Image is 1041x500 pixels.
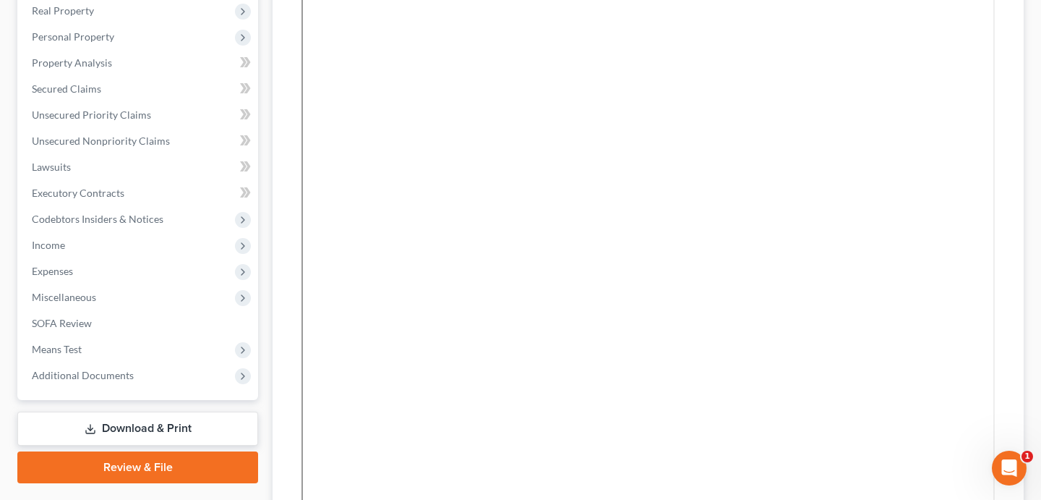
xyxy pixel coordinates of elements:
[17,452,258,483] a: Review & File
[17,412,258,446] a: Download & Print
[32,82,101,95] span: Secured Claims
[20,50,258,76] a: Property Analysis
[32,30,114,43] span: Personal Property
[32,265,73,277] span: Expenses
[20,128,258,154] a: Unsecured Nonpriority Claims
[32,4,94,17] span: Real Property
[32,317,92,329] span: SOFA Review
[1021,451,1033,462] span: 1
[32,187,124,199] span: Executory Contracts
[32,343,82,355] span: Means Test
[992,451,1027,486] iframe: Intercom live chat
[32,213,163,225] span: Codebtors Insiders & Notices
[20,76,258,102] a: Secured Claims
[20,154,258,180] a: Lawsuits
[20,310,258,336] a: SOFA Review
[32,161,71,173] span: Lawsuits
[20,102,258,128] a: Unsecured Priority Claims
[32,56,112,69] span: Property Analysis
[32,109,151,121] span: Unsecured Priority Claims
[32,239,65,251] span: Income
[32,291,96,303] span: Miscellaneous
[20,180,258,206] a: Executory Contracts
[32,369,134,381] span: Additional Documents
[32,135,170,147] span: Unsecured Nonpriority Claims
